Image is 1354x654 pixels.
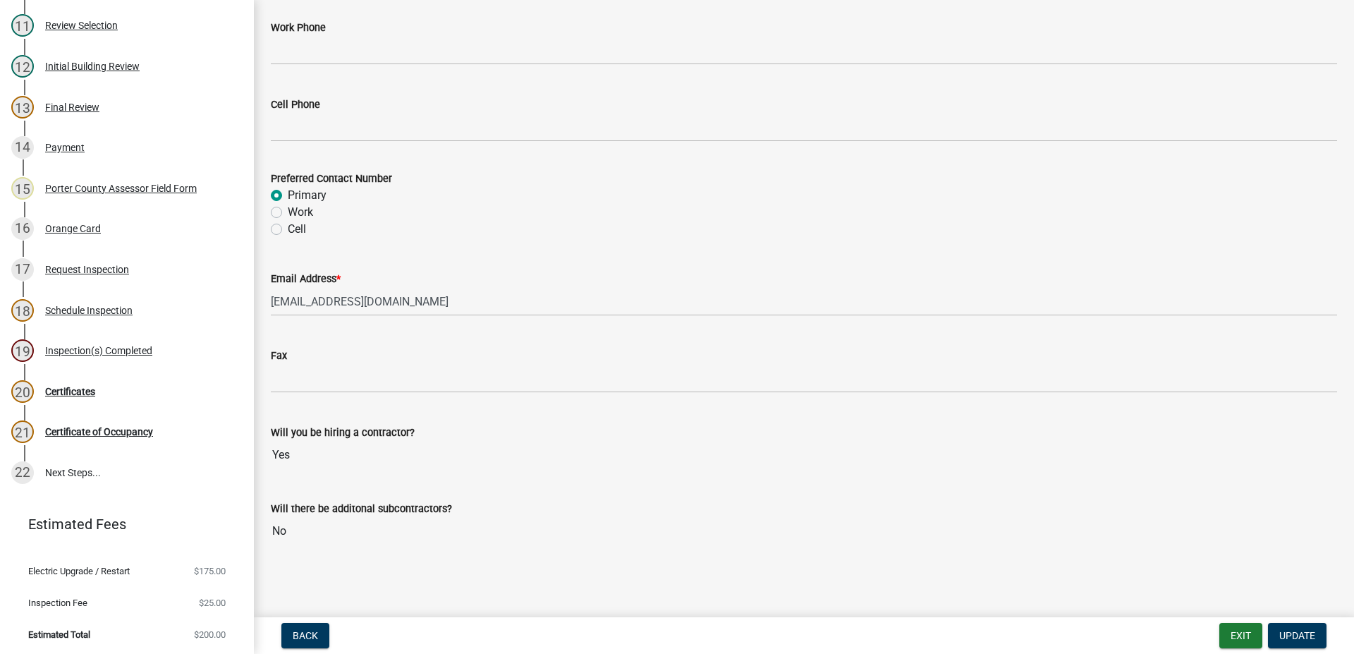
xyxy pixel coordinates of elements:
[11,339,34,362] div: 19
[11,14,34,37] div: 11
[288,221,306,238] label: Cell
[45,427,153,437] div: Certificate of Occupancy
[28,598,87,607] span: Inspection Fee
[11,299,34,322] div: 18
[1279,630,1315,641] span: Update
[45,61,140,71] div: Initial Building Review
[45,346,152,356] div: Inspection(s) Completed
[194,630,226,639] span: $200.00
[45,183,197,193] div: Porter County Assessor Field Form
[288,187,327,204] label: Primary
[11,461,34,484] div: 22
[281,623,329,648] button: Back
[11,380,34,403] div: 20
[199,598,226,607] span: $25.00
[45,305,133,315] div: Schedule Inspection
[1268,623,1326,648] button: Update
[11,55,34,78] div: 12
[45,265,129,274] div: Request Inspection
[28,567,130,576] span: Electric Upgrade / Restart
[28,630,90,639] span: Estimated Total
[293,630,318,641] span: Back
[1219,623,1262,648] button: Exit
[11,177,34,200] div: 15
[271,428,415,438] label: Will you be hiring a contractor?
[271,100,320,110] label: Cell Phone
[11,510,231,538] a: Estimated Fees
[11,96,34,119] div: 13
[271,23,326,33] label: Work Phone
[271,351,287,361] label: Fax
[11,258,34,281] div: 17
[45,224,101,234] div: Orange Card
[271,274,341,284] label: Email Address
[11,136,34,159] div: 14
[11,217,34,240] div: 16
[45,387,95,396] div: Certificates
[288,204,313,221] label: Work
[271,174,392,184] label: Preferred Contact Number
[271,504,452,514] label: Will there be additonal subcontractors?
[11,420,34,443] div: 21
[45,102,99,112] div: Final Review
[45,20,118,30] div: Review Selection
[194,567,226,576] span: $175.00
[45,143,85,152] div: Payment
